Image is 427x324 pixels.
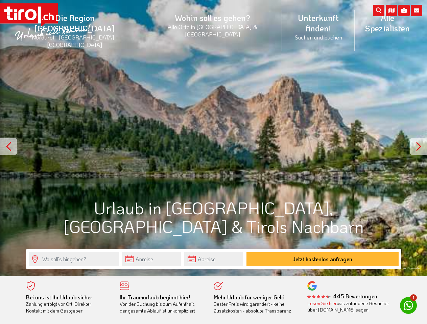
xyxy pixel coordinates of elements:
b: Mehr Urlaub für weniger Geld [214,294,285,301]
small: Suchen und buchen [290,33,346,41]
div: Zahlung erfolgt vor Ort. Direkter Kontakt mit dem Gastgeber [26,294,110,314]
div: Bester Preis wird garantiert - keine Zusatzkosten - absolute Transparenz [214,294,298,314]
i: Karte öffnen [386,5,397,16]
input: Abreise [184,252,243,266]
a: Die Region [GEOGRAPHIC_DATA]Nordtirol - [GEOGRAPHIC_DATA] - [GEOGRAPHIC_DATA] [7,5,143,56]
a: Wohin soll es gehen?Alle Orte in [GEOGRAPHIC_DATA] & [GEOGRAPHIC_DATA] [143,5,282,45]
small: Nordtirol - [GEOGRAPHIC_DATA] - [GEOGRAPHIC_DATA] [15,33,135,48]
a: Unterkunft finden!Suchen und buchen [282,5,354,48]
input: Wo soll's hingehen? [29,252,119,266]
div: was zufriedene Besucher über [DOMAIN_NAME] sagen [307,300,391,313]
b: - 445 Bewertungen [307,293,377,300]
a: 1 [400,297,417,314]
a: Alle Spezialisten [355,5,420,41]
span: 1 [410,294,417,301]
i: Fotogalerie [398,5,410,16]
input: Anreise [122,252,181,266]
a: Lesen Sie hier [307,300,337,306]
i: Kontakt [411,5,422,16]
div: Von der Buchung bis zum Aufenthalt, der gesamte Ablauf ist unkompliziert [120,294,204,314]
small: Alle Orte in [GEOGRAPHIC_DATA] & [GEOGRAPHIC_DATA] [151,23,274,38]
button: Jetzt kostenlos anfragen [246,252,399,266]
b: Bei uns ist Ihr Urlaub sicher [26,294,92,301]
b: Ihr Traumurlaub beginnt hier! [120,294,190,301]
